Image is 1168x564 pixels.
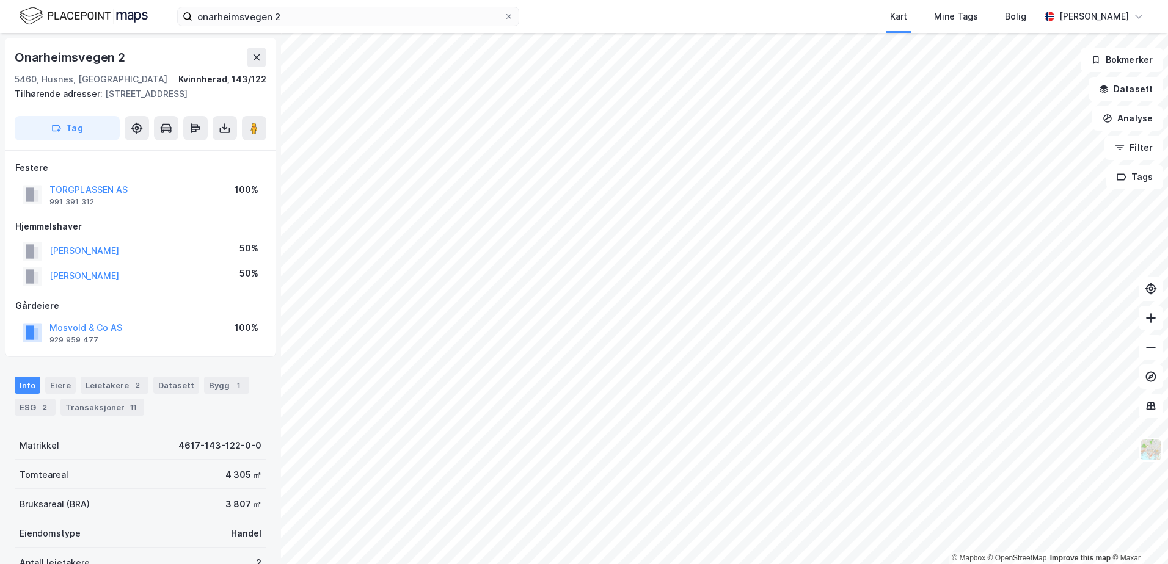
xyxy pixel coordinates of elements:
[1107,505,1168,564] div: Kontrollprogram for chat
[225,497,261,512] div: 3 807 ㎡
[232,379,244,391] div: 1
[127,401,139,413] div: 11
[235,183,258,197] div: 100%
[952,554,985,562] a: Mapbox
[45,377,76,394] div: Eiere
[1050,554,1111,562] a: Improve this map
[192,7,504,26] input: Søk på adresse, matrikkel, gårdeiere, leietakere eller personer
[178,438,261,453] div: 4617-143-122-0-0
[20,468,68,482] div: Tomteareal
[60,399,144,416] div: Transaksjoner
[178,72,266,87] div: Kvinnherad, 143/122
[20,526,81,541] div: Eiendomstype
[239,266,258,281] div: 50%
[1005,9,1026,24] div: Bolig
[231,526,261,541] div: Handel
[15,377,40,394] div: Info
[20,438,59,453] div: Matrikkel
[988,554,1047,562] a: OpenStreetMap
[15,89,105,99] span: Tilhørende adresser:
[15,298,266,313] div: Gårdeiere
[15,399,56,416] div: ESG
[38,401,51,413] div: 2
[1104,136,1163,160] button: Filter
[15,161,266,175] div: Festere
[15,48,128,67] div: Onarheimsvegen 2
[15,87,257,101] div: [STREET_ADDRESS]
[153,377,199,394] div: Datasett
[204,377,249,394] div: Bygg
[235,320,258,335] div: 100%
[225,468,261,482] div: 4 305 ㎡
[1092,106,1163,131] button: Analyse
[15,72,167,87] div: 5460, Husnes, [GEOGRAPHIC_DATA]
[1081,48,1163,72] button: Bokmerker
[131,379,144,391] div: 2
[890,9,907,24] div: Kart
[49,335,98,345] div: 929 959 477
[1106,165,1163,189] button: Tags
[1089,77,1163,101] button: Datasett
[20,497,90,512] div: Bruksareal (BRA)
[15,116,120,140] button: Tag
[81,377,148,394] div: Leietakere
[239,241,258,256] div: 50%
[1059,9,1129,24] div: [PERSON_NAME]
[15,219,266,234] div: Hjemmelshaver
[49,197,94,207] div: 991 391 312
[1107,505,1168,564] iframe: Chat Widget
[20,5,148,27] img: logo.f888ab2527a4732fd821a326f86c7f29.svg
[934,9,978,24] div: Mine Tags
[1139,438,1163,461] img: Z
